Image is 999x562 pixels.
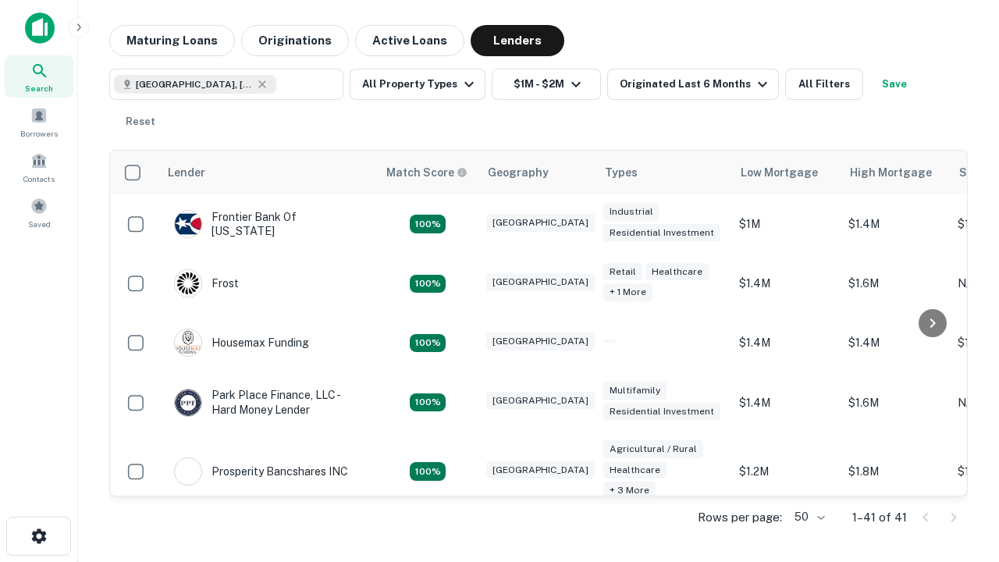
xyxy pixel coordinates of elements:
div: Matching Properties: 4, hasApolloMatch: undefined [410,215,446,233]
td: $1M [731,194,841,254]
div: Industrial [603,203,659,221]
a: Contacts [5,146,73,188]
div: Matching Properties: 7, hasApolloMatch: undefined [410,462,446,481]
div: Prosperity Bancshares INC [174,457,348,486]
div: Multifamily [603,382,667,400]
button: Save your search to get updates of matches that match your search criteria. [869,69,919,100]
button: All Filters [785,69,863,100]
td: $1.6M [841,254,950,313]
th: Low Mortgage [731,151,841,194]
img: capitalize-icon.png [25,12,55,44]
div: Low Mortgage [741,163,818,182]
div: Frost [174,269,239,297]
div: Retail [603,263,642,281]
td: $1.6M [841,372,950,432]
td: $1.4M [731,254,841,313]
img: picture [175,329,201,356]
div: Healthcare [645,263,709,281]
div: [GEOGRAPHIC_DATA] [486,333,595,350]
div: [GEOGRAPHIC_DATA] [486,392,595,410]
button: All Property Types [350,69,485,100]
span: Contacts [23,173,55,185]
div: 50 [788,506,827,528]
div: Matching Properties: 4, hasApolloMatch: undefined [410,334,446,353]
img: picture [175,458,201,485]
div: [GEOGRAPHIC_DATA] [486,461,595,479]
div: Residential Investment [603,403,720,421]
div: Healthcare [603,461,667,479]
div: Frontier Bank Of [US_STATE] [174,210,361,238]
th: Lender [158,151,377,194]
td: $1.4M [841,313,950,372]
button: $1M - $2M [492,69,601,100]
p: 1–41 of 41 [852,508,907,527]
span: Search [25,82,53,94]
div: Residential Investment [603,224,720,242]
td: $1.4M [731,313,841,372]
img: picture [175,270,201,297]
button: Maturing Loans [109,25,235,56]
th: Capitalize uses an advanced AI algorithm to match your search with the best lender. The match sco... [377,151,478,194]
td: $1.2M [731,432,841,511]
div: Housemax Funding [174,329,309,357]
div: Types [605,163,638,182]
button: Reset [116,106,165,137]
p: Rows per page: [698,508,782,527]
th: Geography [478,151,595,194]
div: Agricultural / Rural [603,440,703,458]
a: Borrowers [5,101,73,143]
div: + 1 more [603,283,652,301]
div: Geography [488,163,549,182]
button: Originations [241,25,349,56]
h6: Match Score [386,164,464,181]
td: $1.8M [841,432,950,511]
th: High Mortgage [841,151,950,194]
div: High Mortgage [850,163,932,182]
div: Capitalize uses an advanced AI algorithm to match your search with the best lender. The match sco... [386,164,468,181]
img: picture [175,211,201,237]
th: Types [595,151,731,194]
a: Saved [5,191,73,233]
button: Lenders [471,25,564,56]
div: + 3 more [603,482,656,500]
span: Saved [28,218,51,230]
td: $1.4M [841,194,950,254]
button: Originated Last 6 Months [607,69,779,100]
div: [GEOGRAPHIC_DATA] [486,214,595,232]
span: [GEOGRAPHIC_DATA], [GEOGRAPHIC_DATA], [GEOGRAPHIC_DATA] [136,77,253,91]
button: Active Loans [355,25,464,56]
div: Park Place Finance, LLC - Hard Money Lender [174,388,361,416]
img: picture [175,389,201,416]
div: Matching Properties: 4, hasApolloMatch: undefined [410,275,446,293]
div: Lender [168,163,205,182]
div: [GEOGRAPHIC_DATA] [486,273,595,291]
a: Search [5,55,73,98]
td: $1.4M [731,372,841,432]
div: Matching Properties: 4, hasApolloMatch: undefined [410,393,446,412]
div: Originated Last 6 Months [620,75,772,94]
iframe: Chat Widget [921,387,999,462]
span: Borrowers [20,127,58,140]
